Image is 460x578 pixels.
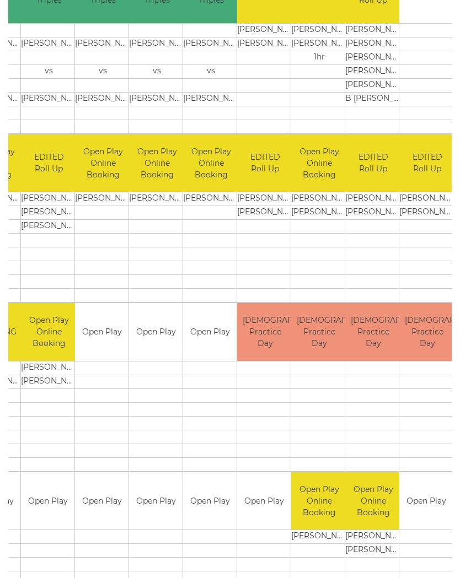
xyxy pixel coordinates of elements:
td: [PERSON_NAME] [237,37,293,51]
td: [PERSON_NAME] [21,92,77,106]
td: [PERSON_NAME] [21,361,77,375]
td: [PERSON_NAME] [399,192,455,206]
td: [PERSON_NAME] [345,64,401,78]
td: Open Play Online Booking [129,134,185,192]
td: [PERSON_NAME] [291,192,347,206]
td: [PERSON_NAME] [345,206,401,220]
td: [PERSON_NAME] [129,37,185,51]
td: EDITED Roll Up [345,134,401,192]
td: [PERSON_NAME] [21,37,77,51]
td: [PERSON_NAME] [129,192,185,206]
td: [PERSON_NAME] [291,23,347,37]
td: Open Play [237,472,291,530]
td: [PERSON_NAME] [291,37,347,51]
td: vs [129,64,185,78]
td: [PERSON_NAME] [237,23,293,37]
td: [PERSON_NAME] [291,530,347,544]
td: [DEMOGRAPHIC_DATA] Practice Day [237,303,293,361]
td: Open Play Online Booking [291,134,347,192]
td: Open Play [21,472,74,530]
td: [PERSON_NAME] [237,192,293,206]
td: vs [21,64,77,78]
td: Open Play [75,303,129,361]
td: vs [75,64,131,78]
td: [DEMOGRAPHIC_DATA] Practice Day [345,303,401,361]
td: Open Play Online Booking [21,303,77,361]
td: [PERSON_NAME] [75,37,131,51]
td: [PERSON_NAME] [345,530,401,544]
td: vs [183,64,239,78]
td: Open Play [183,472,237,530]
td: [PERSON_NAME] [183,92,239,106]
td: [PERSON_NAME] [75,92,131,106]
td: [PERSON_NAME] [21,220,77,234]
td: [PERSON_NAME] [237,206,293,220]
td: [PERSON_NAME] [21,375,77,388]
td: Open Play [183,303,237,361]
td: [PERSON_NAME] [345,192,401,206]
td: [DEMOGRAPHIC_DATA] Practice Day [399,303,455,361]
td: [PERSON_NAME] [129,92,185,106]
td: [PERSON_NAME] [75,192,131,206]
td: EDITED Roll Up [21,134,77,192]
td: Open Play [399,472,453,530]
td: [PERSON_NAME] [345,37,401,51]
td: [PERSON_NAME] [345,544,401,558]
td: [PERSON_NAME] [345,51,401,64]
td: [PERSON_NAME] [183,37,239,51]
td: EDITED Roll Up [237,134,293,192]
td: [PERSON_NAME] [291,206,347,220]
td: [DEMOGRAPHIC_DATA] Practice Day [291,303,347,361]
td: EDITED Roll Up [399,134,455,192]
td: [PERSON_NAME] [345,78,401,92]
td: [PERSON_NAME] [399,206,455,220]
td: B [PERSON_NAME] [345,92,401,106]
td: Open Play [129,303,183,361]
td: Open Play Online Booking [75,134,131,192]
td: Open Play [129,472,183,530]
td: Open Play [75,472,129,530]
td: [PERSON_NAME] [21,206,77,220]
td: Open Play Online Booking [291,472,347,530]
td: [PERSON_NAME] [183,192,239,206]
td: [PERSON_NAME] [21,192,77,206]
td: Open Play Online Booking [345,472,401,530]
td: [PERSON_NAME] [345,23,401,37]
td: 1hr [291,51,347,64]
td: Open Play Online Booking [183,134,239,192]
